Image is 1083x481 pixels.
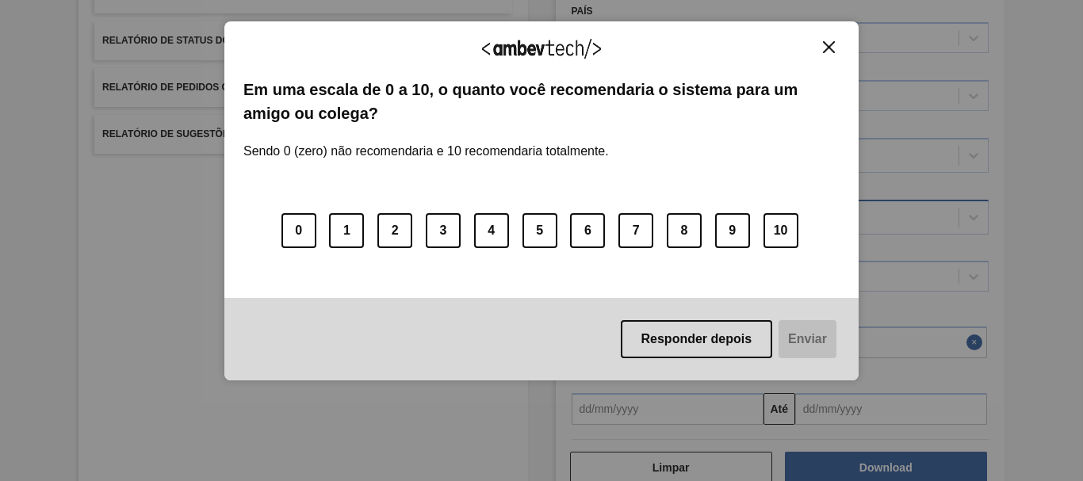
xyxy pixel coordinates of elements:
[570,213,605,248] button: 6
[329,213,364,248] button: 1
[763,213,798,248] button: 10
[818,40,840,54] button: Close
[823,41,835,53] img: Close
[281,213,316,248] button: 0
[618,213,653,248] button: 7
[426,213,461,248] button: 3
[243,125,609,158] label: Sendo 0 (zero) não recomendaria e 10 recomendaria totalmente.
[243,78,840,126] label: Em uma escala de 0 a 10, o quanto você recomendaria o sistema para um amigo ou colega?
[667,213,702,248] button: 8
[522,213,557,248] button: 5
[482,39,601,59] img: Logo Ambevtech
[715,213,750,248] button: 9
[474,213,509,248] button: 4
[377,213,412,248] button: 2
[621,320,773,358] button: Responder depois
